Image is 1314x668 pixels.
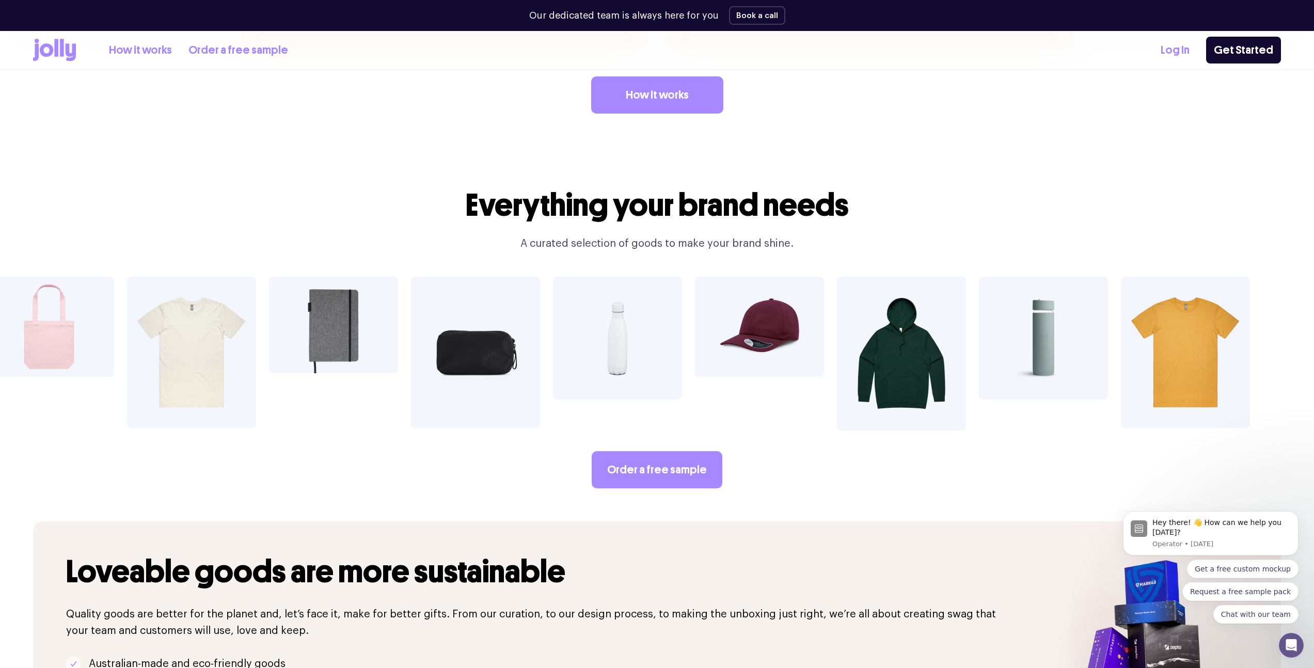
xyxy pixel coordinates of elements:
p: A curated selection of goods to make your brand shine. [459,235,856,252]
p: Quality goods are better for the planet and, let’s face it, make for better gifts. From our curat... [66,606,1000,639]
iframe: Intercom notifications message [1107,498,1314,663]
h2: Loveable goods are more sustainable [66,554,1000,590]
p: Our dedicated team is always here for you [529,9,719,23]
a: How it works [109,42,172,59]
h2: Everything your brand needs [459,188,856,223]
a: Order a free sample [592,451,722,488]
a: How it works [591,76,723,114]
a: Get Started [1206,37,1281,63]
a: Log In [1161,42,1190,59]
button: Book a call [729,6,785,25]
iframe: Intercom live chat [1279,633,1304,658]
a: Order a free sample [188,42,288,59]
